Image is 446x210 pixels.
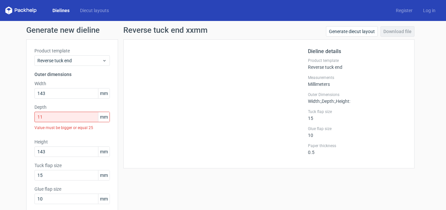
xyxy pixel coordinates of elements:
label: Glue flap size [34,186,110,192]
a: Generate diecut layout [326,26,378,37]
label: Depth [34,104,110,110]
div: Value must be bigger or equal 25 [34,122,110,133]
h3: Outer dimensions [34,71,110,78]
span: mm [98,194,110,204]
span: mm [98,88,110,98]
label: Product template [308,58,406,63]
div: Millimeters [308,75,406,87]
span: mm [98,170,110,180]
label: Paper thickness [308,143,406,148]
span: , Depth : [321,99,335,104]
div: Reverse tuck end [308,58,406,70]
h1: Generate new dieline [26,26,420,34]
label: Glue flap size [308,126,406,131]
span: mm [98,112,110,122]
div: 10 [308,126,406,138]
a: Dielines [47,7,75,14]
span: , Height : [335,99,350,104]
span: Width : [308,99,321,104]
label: Outer Dimensions [308,92,406,97]
label: Tuck flap size [34,162,110,169]
span: Reverse tuck end [37,57,102,64]
span: mm [98,147,110,157]
a: Diecut layouts [75,7,114,14]
label: Tuck flap size [308,109,406,114]
a: Log in [418,7,441,14]
label: Width [34,80,110,87]
h2: Dieline details [308,48,406,55]
div: 0.5 [308,143,406,155]
label: Product template [34,48,110,54]
a: Register [391,7,418,14]
label: Height [34,139,110,145]
div: 15 [308,109,406,121]
h1: Reverse tuck end xxmm [123,26,208,34]
label: Measurements [308,75,406,80]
